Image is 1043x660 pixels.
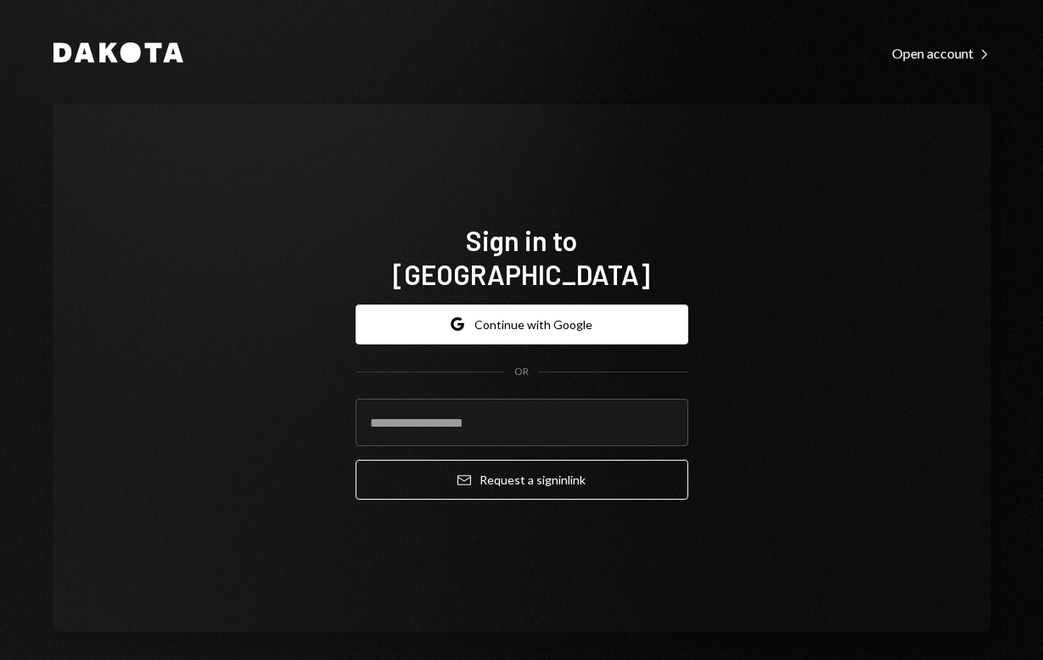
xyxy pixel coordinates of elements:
[892,43,990,62] a: Open account
[514,365,529,379] div: OR
[892,45,990,62] div: Open account
[356,223,688,291] h1: Sign in to [GEOGRAPHIC_DATA]
[356,460,688,500] button: Request a signinlink
[356,305,688,344] button: Continue with Google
